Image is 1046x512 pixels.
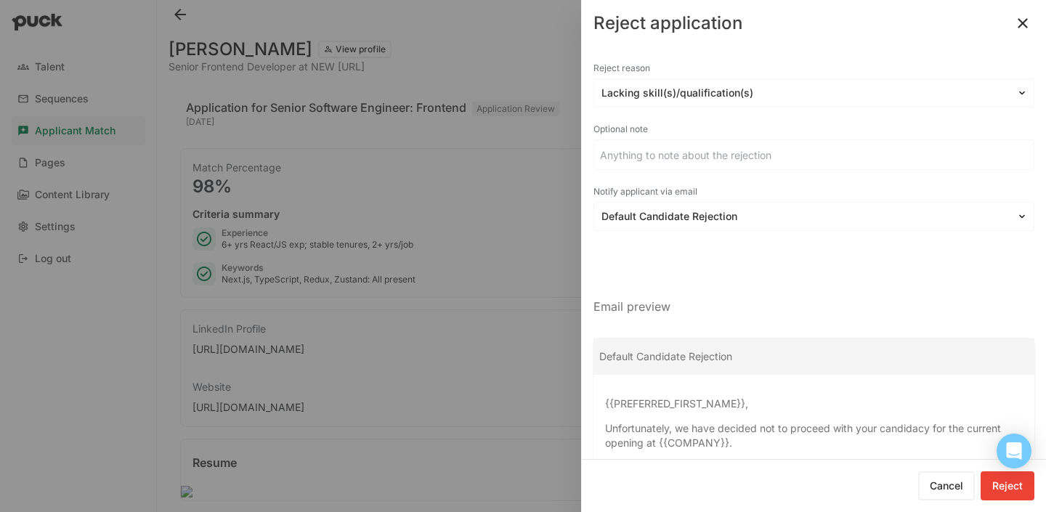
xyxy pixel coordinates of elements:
[593,58,1034,78] div: Reject reason
[593,15,742,32] div: Reject application
[593,119,1034,139] div: Optional note
[593,286,1034,327] div: Email preview
[593,182,1034,202] div: Notify applicant via email
[593,338,1034,375] div: Default Candidate Rejection
[981,471,1034,500] button: Reject
[918,471,975,500] button: Cancel
[605,421,1023,450] p: Unfortunately, we have decided not to proceed with your candidacy for the current opening at {{CO...
[605,397,1023,411] p: {{PREFERRED_FIRST_NAME}},
[594,140,1034,169] input: Anything to note about the rejection
[997,434,1031,468] div: Open Intercom Messenger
